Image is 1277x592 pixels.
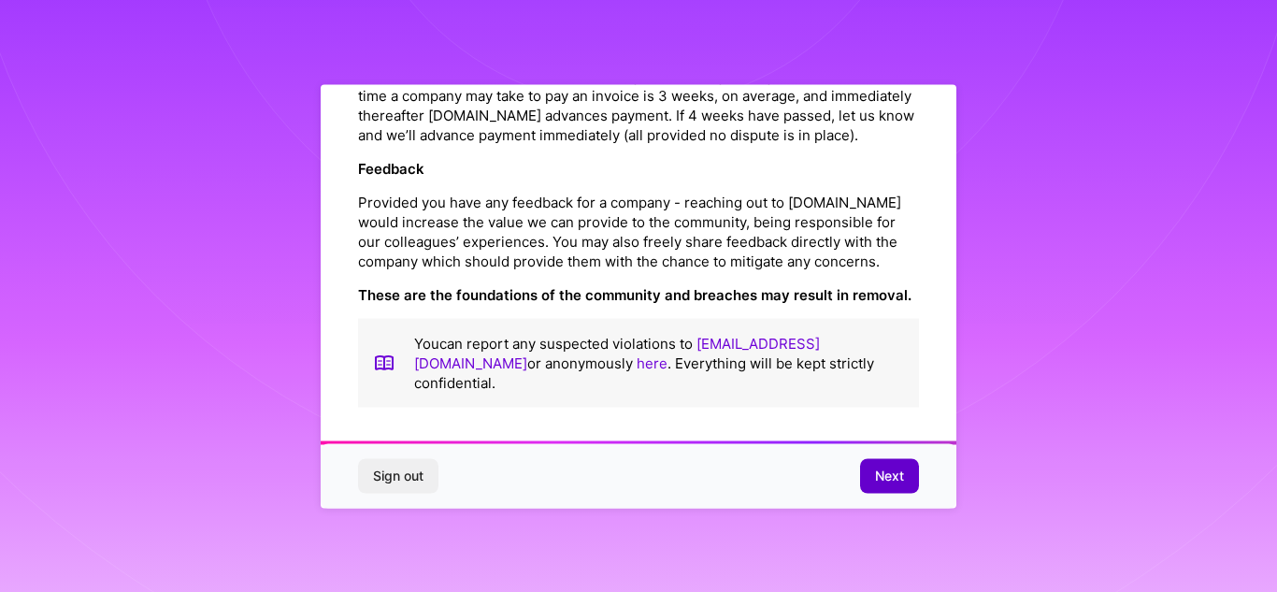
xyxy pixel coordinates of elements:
[358,159,424,177] strong: Feedback
[637,354,667,371] a: here
[875,467,904,485] span: Next
[414,334,820,371] a: [EMAIL_ADDRESS][DOMAIN_NAME]
[373,467,423,485] span: Sign out
[373,333,395,392] img: book icon
[414,333,904,392] p: You can report any suspected violations to or anonymously . Everything will be kept strictly conf...
[860,459,919,493] button: Next
[358,459,438,493] button: Sign out
[358,46,919,144] p: Once selected for a mission, please be advised [DOMAIN_NAME] can help facilitate conversations wi...
[358,192,919,270] p: Provided you have any feedback for a company - reaching out to [DOMAIN_NAME] would increase the v...
[358,285,911,303] strong: These are the foundations of the community and breaches may result in removal.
